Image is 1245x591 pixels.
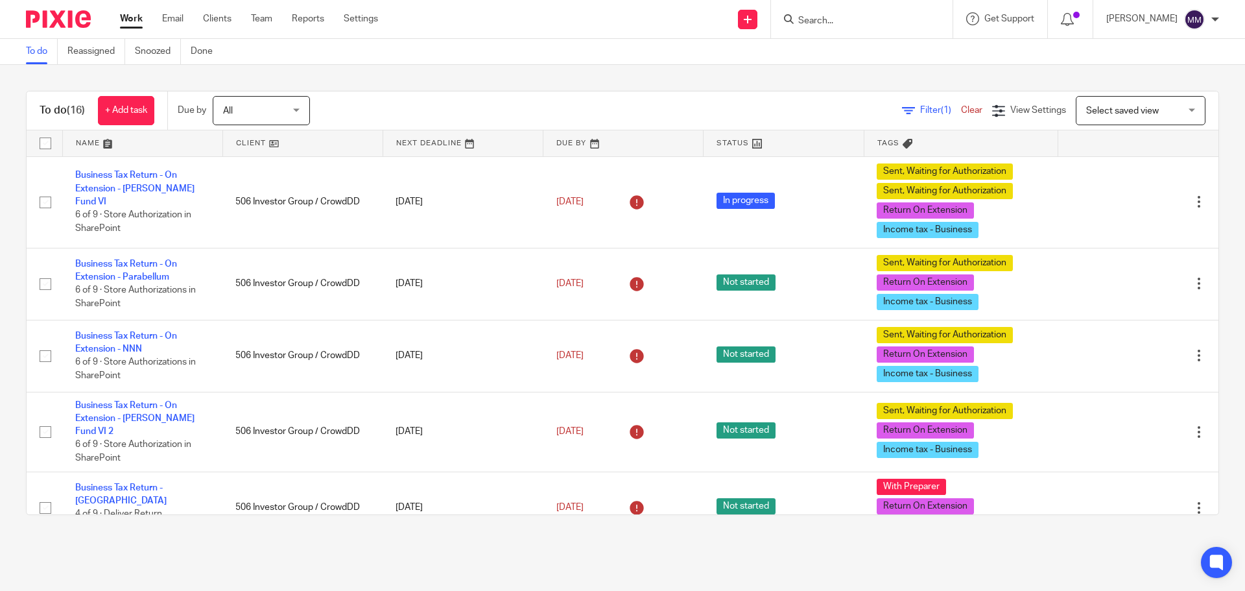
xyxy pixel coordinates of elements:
span: [DATE] [556,197,584,206]
span: 4 of 9 · Deliver Return Documents to Client [75,510,162,533]
td: 506 Investor Group / CrowdDD [222,320,383,392]
span: With Preparer [877,479,946,495]
span: Select saved view [1086,106,1159,115]
span: [DATE] [556,427,584,436]
a: Business Tax Return - [GEOGRAPHIC_DATA] [75,483,167,505]
span: Not started [717,422,776,439]
p: [PERSON_NAME] [1106,12,1178,25]
a: Reassigned [67,39,125,64]
a: Clear [961,106,982,115]
span: Tags [877,139,899,147]
a: Business Tax Return - On Extension - [PERSON_NAME] Fund VI 2 [75,401,195,437]
span: [DATE] [556,279,584,288]
a: Team [251,12,272,25]
span: In progress [717,193,775,209]
a: Reports [292,12,324,25]
a: Settings [344,12,378,25]
td: 506 Investor Group / CrowdDD [222,248,383,320]
td: 506 Investor Group / CrowdDD [222,156,383,248]
span: 6 of 9 · Store Authorization in SharePoint [75,440,191,463]
span: Sent, Waiting for Authorization [877,183,1013,199]
a: To do [26,39,58,64]
img: svg%3E [1184,9,1205,30]
span: Return On Extension [877,346,974,363]
span: View Settings [1010,106,1066,115]
input: Search [797,16,914,27]
a: Done [191,39,222,64]
a: Business Tax Return - On Extension - Parabellum [75,259,177,282]
h1: To do [40,104,85,117]
td: 506 Investor Group / CrowdDD [222,392,383,472]
span: Sent, Waiting for Authorization [877,163,1013,180]
a: Email [162,12,184,25]
td: 506 Investor Group / CrowdDD [222,472,383,544]
span: Return On Extension [877,202,974,219]
a: Business Tax Return - On Extension - NNN [75,332,177,354]
td: [DATE] [383,156,543,248]
span: Return On Extension [877,422,974,439]
span: 6 of 9 · Store Authorizations in SharePoint [75,286,196,309]
a: Clients [203,12,231,25]
a: Snoozed [135,39,181,64]
span: [DATE] [556,503,584,512]
span: 6 of 9 · Store Authorizations in SharePoint [75,358,196,381]
span: Income tax - Business [877,442,978,458]
span: (16) [67,105,85,115]
span: Filter [920,106,961,115]
img: Pixie [26,10,91,28]
span: Income tax - Business [877,294,978,310]
span: Sent, Waiting for Authorization [877,403,1013,419]
span: Not started [717,274,776,291]
span: 6 of 9 · Store Authorization in SharePoint [75,211,191,234]
td: [DATE] [383,472,543,544]
span: Income tax - Business [877,222,978,238]
span: All [223,106,233,115]
span: Not started [717,498,776,514]
span: Sent, Waiting for Authorization [877,255,1013,271]
span: Income tax - Business [877,366,978,382]
td: [DATE] [383,392,543,472]
td: [DATE] [383,320,543,392]
span: [DATE] [556,351,584,360]
a: Work [120,12,143,25]
span: Not started [717,346,776,363]
span: Sent, Waiting for Authorization [877,327,1013,343]
a: + Add task [98,96,154,125]
span: (1) [941,106,951,115]
span: Return On Extension [877,274,974,291]
td: [DATE] [383,248,543,320]
span: Get Support [984,14,1034,23]
p: Due by [178,104,206,117]
span: Return On Extension [877,498,974,514]
a: Business Tax Return - On Extension - [PERSON_NAME] Fund VI [75,171,195,206]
